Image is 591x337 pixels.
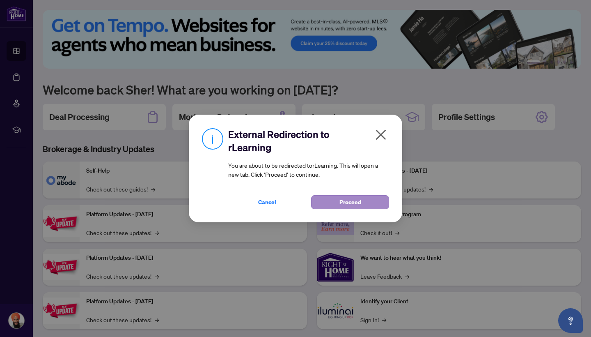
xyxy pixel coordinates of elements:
[558,308,583,333] button: Open asap
[339,196,361,209] span: Proceed
[202,128,223,150] img: Info Icon
[228,128,389,154] h2: External Redirection to rLearning
[258,196,276,209] span: Cancel
[374,128,387,141] span: close
[228,128,389,209] div: You are about to be redirected to rLearning . This will open a new tab. Click ‘Proceed’ to continue.
[228,195,306,209] button: Cancel
[311,195,389,209] button: Proceed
